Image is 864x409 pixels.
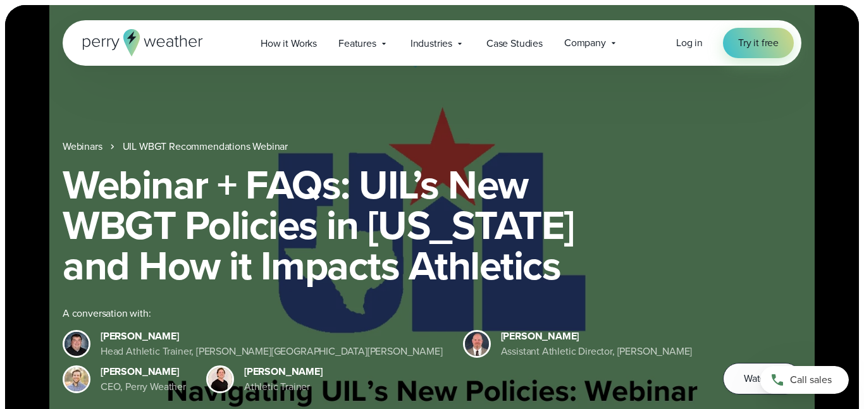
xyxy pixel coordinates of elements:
img: Colin Perry, CEO of Perry Weather [65,367,89,391]
a: UIL WBGT Recommendations Webinar [123,139,288,154]
div: Assistant Athletic Director, [PERSON_NAME] [501,344,693,359]
span: Case Studies [486,36,543,51]
img: Mike Hopper Headshot [65,332,89,356]
img: Josh Woodall Bryan ISD [465,332,489,356]
button: Watch [723,363,801,394]
span: Company [564,35,606,51]
div: [PERSON_NAME] [101,329,443,344]
span: Industries [410,36,452,51]
nav: Breadcrumb [63,139,801,154]
span: Features [338,36,376,51]
span: Try it free [738,35,779,51]
div: Head Athletic Trainer, [PERSON_NAME][GEOGRAPHIC_DATA][PERSON_NAME] [101,344,443,359]
div: CEO, Perry Weather [101,379,186,394]
div: [PERSON_NAME] [244,364,323,379]
a: Webinars [63,139,102,154]
span: How it Works [261,36,317,51]
a: Call sales [760,366,849,394]
div: [PERSON_NAME] [501,329,693,344]
a: How it Works [250,30,328,56]
div: A conversation with: [63,306,703,321]
span: Call sales [790,372,832,388]
h1: Webinar + FAQs: UIL’s New WBGT Policies in [US_STATE] and How it Impacts Athletics [63,164,801,286]
div: [PERSON_NAME] [101,364,186,379]
a: Try it free [723,28,794,58]
span: Log in [676,35,703,50]
a: Case Studies [476,30,553,56]
div: Athletic Trainer [244,379,323,394]
span: Watch [744,371,770,386]
a: Log in [676,35,703,51]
